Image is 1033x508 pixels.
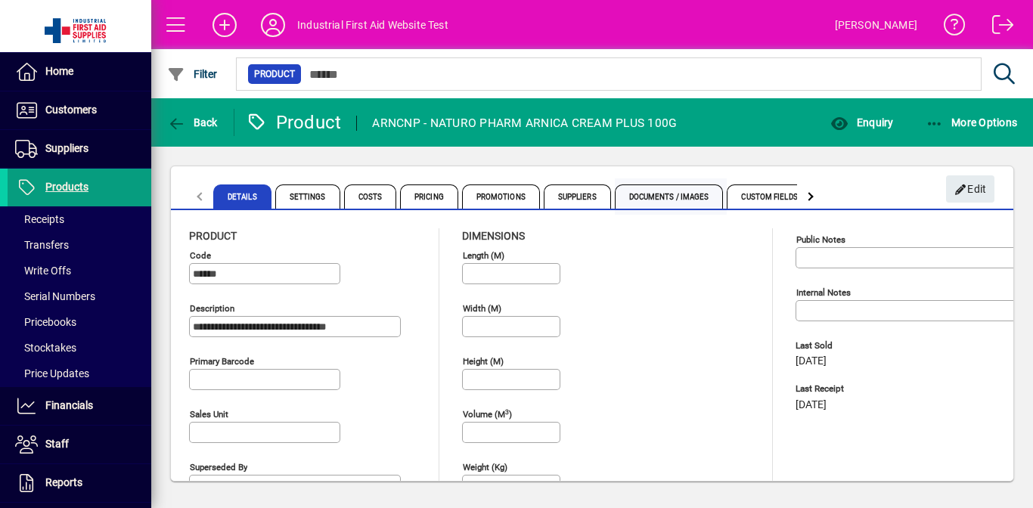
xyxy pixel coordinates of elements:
[8,309,151,335] a: Pricebooks
[15,265,71,277] span: Write Offs
[45,476,82,488] span: Reports
[45,181,88,193] span: Products
[246,110,342,135] div: Product
[45,104,97,116] span: Customers
[8,232,151,258] a: Transfers
[463,303,501,314] mat-label: Width (m)
[926,116,1018,129] span: More Options
[190,409,228,420] mat-label: Sales unit
[8,258,151,283] a: Write Offs
[796,234,845,245] mat-label: Public Notes
[827,109,897,136] button: Enquiry
[189,230,237,242] span: Product
[463,462,507,472] mat-label: Weight (Kg)
[15,367,89,379] span: Price Updates
[190,462,247,472] mat-label: Superseded by
[297,13,448,37] div: Industrial First Aid Website Test
[15,213,64,225] span: Receipts
[254,67,295,82] span: Product
[167,68,218,80] span: Filter
[463,250,504,261] mat-label: Length (m)
[45,142,88,154] span: Suppliers
[796,341,1022,351] span: Last Sold
[15,342,76,354] span: Stocktakes
[8,361,151,386] a: Price Updates
[151,109,234,136] app-page-header-button: Back
[45,399,93,411] span: Financials
[163,109,222,136] button: Back
[45,438,69,450] span: Staff
[544,184,611,209] span: Suppliers
[15,290,95,302] span: Serial Numbers
[462,184,540,209] span: Promotions
[15,239,69,251] span: Transfers
[796,287,851,298] mat-label: Internal Notes
[167,116,218,129] span: Back
[8,426,151,463] a: Staff
[463,409,512,420] mat-label: Volume (m )
[372,111,677,135] div: ARNCNP - NATURO PHARM ARNICA CREAM PLUS 100G
[15,316,76,328] span: Pricebooks
[213,184,271,209] span: Details
[830,116,893,129] span: Enquiry
[8,91,151,129] a: Customers
[190,303,234,314] mat-label: Description
[946,175,994,203] button: Edit
[922,109,1022,136] button: More Options
[45,65,73,77] span: Home
[344,184,397,209] span: Costs
[190,356,254,367] mat-label: Primary barcode
[8,206,151,232] a: Receipts
[727,184,811,209] span: Custom Fields
[796,384,1022,394] span: Last Receipt
[8,335,151,361] a: Stocktakes
[8,464,151,502] a: Reports
[200,11,249,39] button: Add
[835,13,917,37] div: [PERSON_NAME]
[462,230,525,242] span: Dimensions
[796,355,827,367] span: [DATE]
[163,60,222,88] button: Filter
[8,283,151,309] a: Serial Numbers
[8,130,151,168] a: Suppliers
[249,11,297,39] button: Profile
[8,387,151,425] a: Financials
[981,3,1014,52] a: Logout
[954,177,987,202] span: Edit
[190,250,211,261] mat-label: Code
[275,184,340,209] span: Settings
[463,356,504,367] mat-label: Height (m)
[400,184,458,209] span: Pricing
[932,3,966,52] a: Knowledge Base
[8,53,151,91] a: Home
[615,184,724,209] span: Documents / Images
[505,407,509,415] sup: 3
[796,399,827,411] span: [DATE]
